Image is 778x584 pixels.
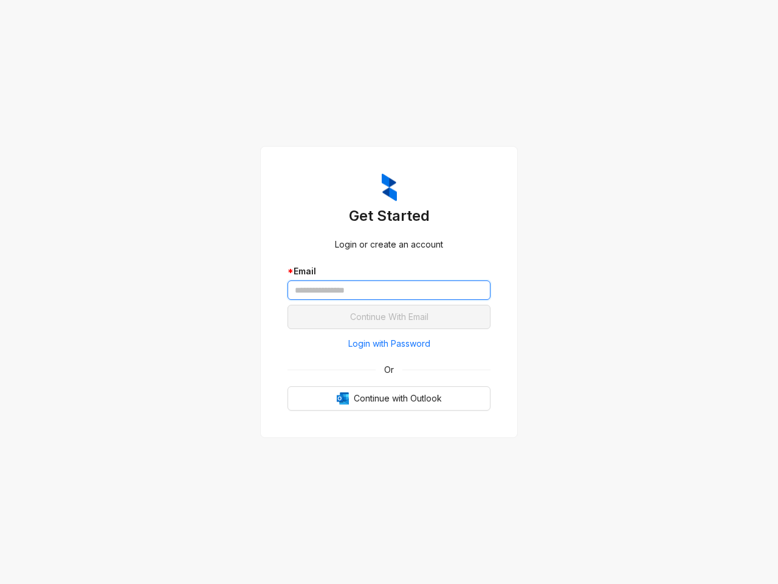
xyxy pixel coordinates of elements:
[287,334,491,353] button: Login with Password
[382,173,397,201] img: ZumaIcon
[354,392,442,405] span: Continue with Outlook
[287,386,491,411] button: OutlookContinue with Outlook
[287,238,491,251] div: Login or create an account
[287,206,491,226] h3: Get Started
[287,305,491,329] button: Continue With Email
[287,265,491,278] div: Email
[348,337,430,350] span: Login with Password
[337,392,349,405] img: Outlook
[376,363,402,377] span: Or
